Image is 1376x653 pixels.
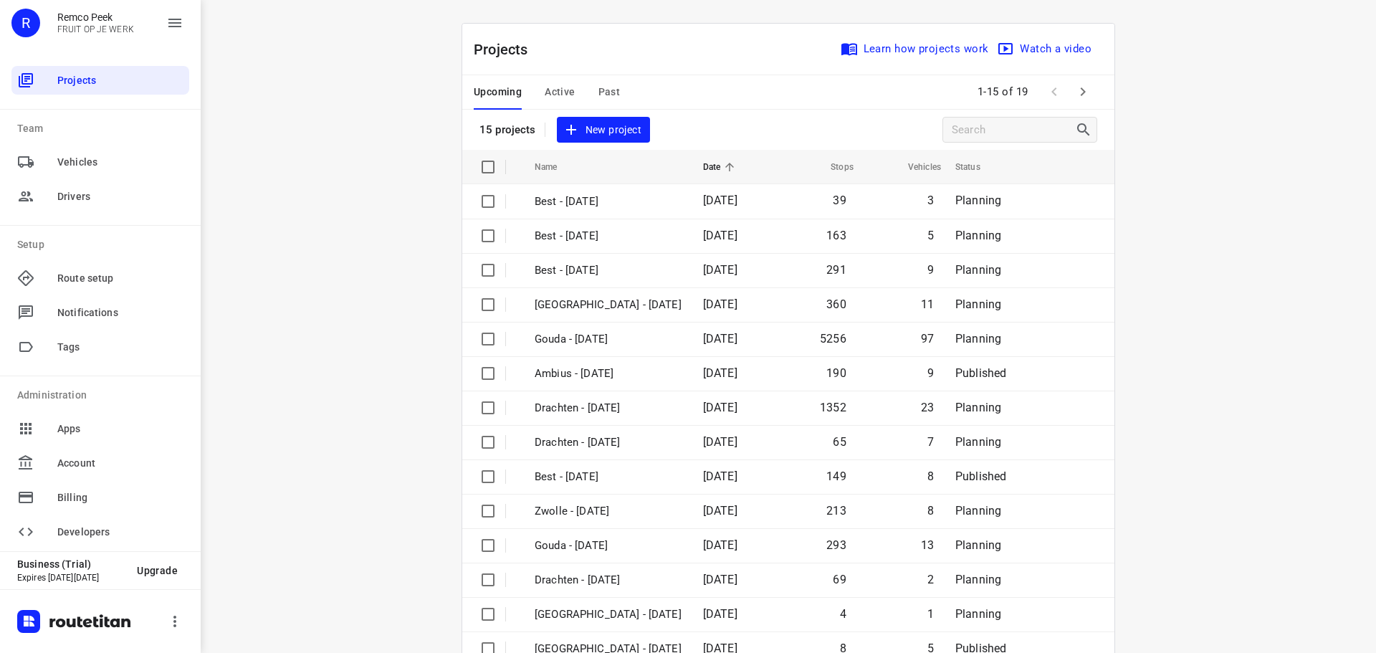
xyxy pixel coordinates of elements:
p: Best - Tuesday [535,262,682,279]
div: Search [1075,121,1096,138]
button: New project [557,117,650,143]
span: 8 [927,504,934,518]
span: Published [955,470,1007,483]
div: Apps [11,414,189,443]
div: Developers [11,518,189,546]
span: 9 [927,263,934,277]
span: [DATE] [703,504,737,518]
span: Notifications [57,305,183,320]
p: Team [17,121,189,136]
span: Account [57,456,183,471]
span: Planning [955,297,1001,311]
span: [DATE] [703,573,737,586]
p: Best - Friday [535,469,682,485]
span: Next Page [1069,77,1097,106]
p: Best - [DATE] [535,194,682,210]
span: 97 [921,332,934,345]
p: Gouda - Monday [535,331,682,348]
span: 163 [826,229,846,242]
p: Gouda - Friday [535,538,682,554]
span: [DATE] [703,607,737,621]
span: Planning [955,194,1001,207]
span: Planning [955,607,1001,621]
span: 2 [927,573,934,586]
p: [GEOGRAPHIC_DATA] - [DATE] [535,297,682,313]
span: [DATE] [703,229,737,242]
p: Ambius - Monday [535,366,682,382]
span: 65 [833,435,846,449]
span: Date [703,158,740,176]
span: 1352 [820,401,846,414]
span: New project [565,121,641,139]
span: [DATE] [703,470,737,483]
p: Projects [474,39,540,60]
p: Zwolle - Friday [535,503,682,520]
div: Account [11,449,189,477]
span: 8 [927,470,934,483]
span: [DATE] [703,194,737,207]
span: Projects [57,73,183,88]
span: 13 [921,538,934,552]
span: Published [955,366,1007,380]
span: Vehicles [57,155,183,170]
p: Administration [17,388,189,403]
span: 69 [833,573,846,586]
div: Vehicles [11,148,189,176]
span: 360 [826,297,846,311]
span: Active [545,83,575,101]
div: R [11,9,40,37]
div: Route setup [11,264,189,292]
span: Upgrade [137,565,178,576]
span: Past [598,83,621,101]
span: 149 [826,470,846,483]
span: Tags [57,340,183,355]
p: Business (Trial) [17,558,125,570]
span: Developers [57,525,183,540]
span: [DATE] [703,538,737,552]
div: Billing [11,483,189,512]
p: Drachten - Friday [535,434,682,451]
input: Search projects [952,119,1075,141]
span: 1-15 of 19 [972,77,1034,108]
span: Planning [955,263,1001,277]
span: Status [955,158,999,176]
p: 15 projects [479,123,536,136]
span: Drivers [57,189,183,204]
span: Planning [955,435,1001,449]
span: [DATE] [703,435,737,449]
span: 4 [840,607,846,621]
p: Remco Peek [57,11,134,23]
div: Projects [11,66,189,95]
button: Upgrade [125,558,189,583]
span: Apps [57,421,183,437]
span: 9 [927,366,934,380]
span: 11 [921,297,934,311]
span: 190 [826,366,846,380]
span: 7 [927,435,934,449]
span: 291 [826,263,846,277]
span: Planning [955,401,1001,414]
span: Billing [57,490,183,505]
p: FRUIT OP JE WERK [57,24,134,34]
span: Route setup [57,271,183,286]
div: Notifications [11,298,189,327]
p: Setup [17,237,189,252]
span: Name [535,158,576,176]
span: 3 [927,194,934,207]
span: 213 [826,504,846,518]
span: Stops [812,158,854,176]
span: 5 [927,229,934,242]
span: Planning [955,229,1001,242]
p: Drachten - Thursday [535,572,682,588]
span: 23 [921,401,934,414]
span: Previous Page [1040,77,1069,106]
span: [DATE] [703,401,737,414]
p: Antwerpen - Thursday [535,606,682,623]
span: 5256 [820,332,846,345]
span: Planning [955,332,1001,345]
div: Tags [11,333,189,361]
p: Best - [DATE] [535,228,682,244]
span: Planning [955,504,1001,518]
span: 293 [826,538,846,552]
span: [DATE] [703,332,737,345]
